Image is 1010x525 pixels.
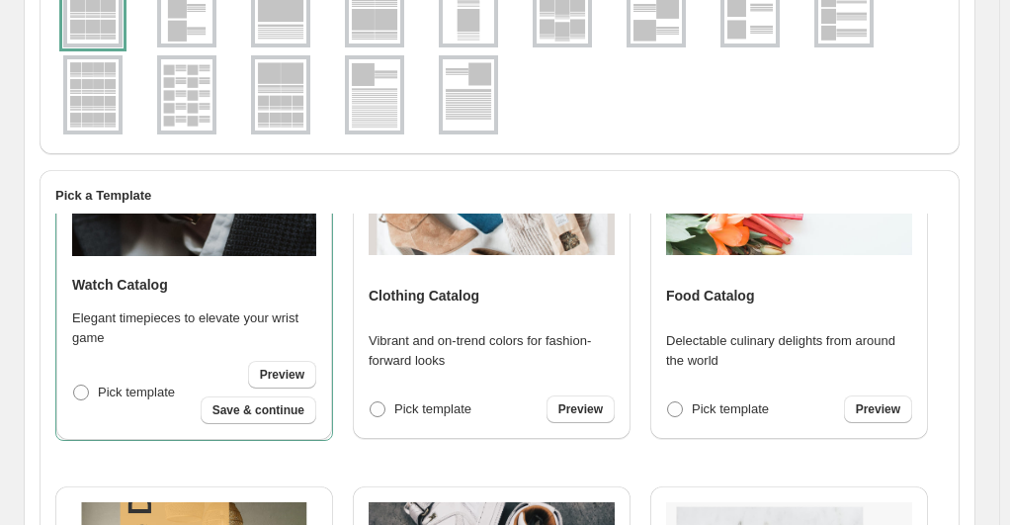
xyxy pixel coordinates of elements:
span: Preview [856,401,900,417]
a: Preview [248,361,316,389]
span: Preview [260,367,304,383]
a: Preview [844,395,912,423]
p: Vibrant and on-trend colors for fashion-forward looks [369,331,615,371]
img: g2x5v1 [161,59,212,131]
h2: Pick a Template [55,186,944,206]
span: Pick template [692,401,769,416]
span: Preview [558,401,603,417]
img: g4x4v1 [67,59,119,131]
h4: Clothing Catalog [369,286,479,306]
h4: Food Catalog [666,286,754,306]
span: Pick template [394,401,471,416]
button: Save & continue [201,396,316,424]
img: g2x1_4x2v1 [255,59,306,131]
p: Elegant timepieces to elevate your wrist game [72,308,316,348]
img: g1x1v3 [443,59,494,131]
h4: Watch Catalog [72,275,168,295]
p: Delectable culinary delights from around the world [666,331,912,371]
img: g1x1v2 [349,59,400,131]
span: Pick template [98,385,175,399]
span: Save & continue [212,402,304,418]
a: Preview [547,395,615,423]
